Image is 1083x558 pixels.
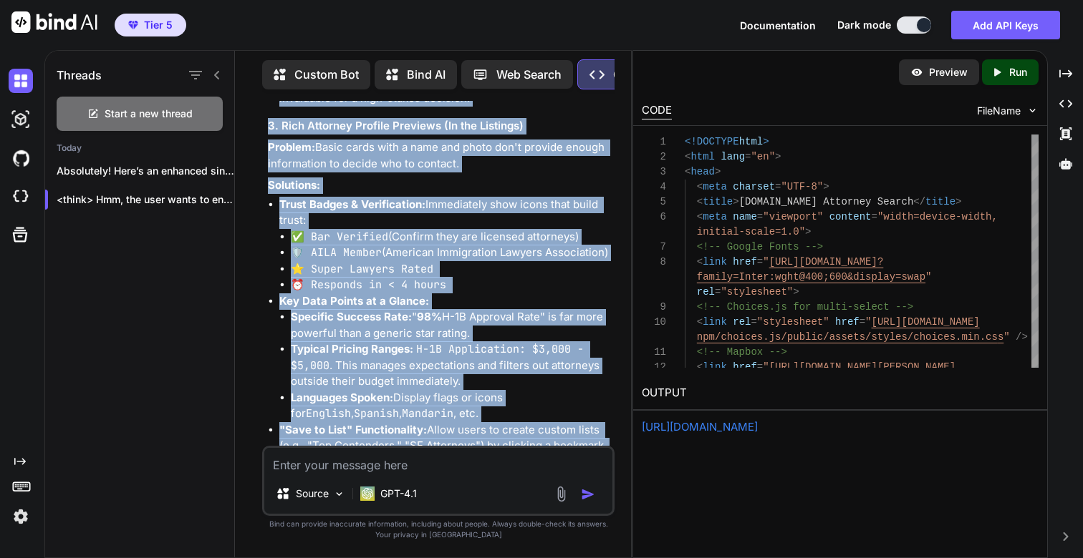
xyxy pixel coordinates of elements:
span: < [685,151,690,162]
img: GPT-4.1 [360,486,375,501]
span: < [685,166,690,177]
span: < [697,181,703,192]
span: > [715,166,721,177]
span: > [823,181,829,192]
h2: Today [45,142,234,154]
span: "viewport" [763,211,823,222]
h3: 3. Rich Attorney Profile Previews (In the Listings) [268,118,612,134]
button: Documentation [740,18,816,33]
img: preview [910,66,923,79]
p: GPT-4.1 [380,486,417,501]
p: Source [296,486,329,501]
span: charset [733,181,775,192]
p: Immediately show icons that build trust: [279,197,612,229]
li: Display flags or icons for , , , etc. [291,390,612,422]
span: "stylesheet" [757,316,829,328]
p: Run [1009,65,1027,79]
span: [URL][DOMAIN_NAME][PERSON_NAME]. [769,361,962,373]
span: " [865,316,871,328]
span: = [872,211,877,222]
img: settings [9,504,33,529]
div: CODE [642,102,672,119]
span: href [733,361,757,373]
span: > [805,226,811,238]
span: [URL][DOMAIN_NAME] [872,316,980,328]
a: [URL][DOMAIN_NAME] [642,420,758,434]
h1: Threads [57,67,102,84]
span: html [691,151,716,162]
div: 8 [642,255,666,270]
span: = [860,316,865,328]
p: <think> Hmm, the user wants to enhance t... [57,192,234,207]
p: Basic cards with a name and photo don't provide enough information to decide who to contact. [268,139,612,172]
img: darkChat [9,69,33,93]
p: Web Search [496,66,562,83]
span: s [998,331,1003,343]
span: Dark mode [837,18,891,32]
span: link [703,316,727,328]
code: Mandarin [402,406,453,421]
code: ✅ Bar Verified [291,230,388,244]
strong: Solutions: [268,178,320,192]
code: ⭐ Super Lawyers Rated [291,262,433,276]
span: <!-- Google Fonts --> [697,241,823,253]
span: Tier 5 [144,18,173,32]
span: = [757,256,763,268]
span: npm/choices.js/public/assets/styles/choices.min.cs [697,331,998,343]
p: Preview [929,65,968,79]
img: icon [581,487,595,501]
p: Custom Bot [294,66,359,83]
span: </ [914,196,926,207]
span: " [763,256,769,268]
img: cloudideIcon [9,185,33,209]
span: "width=device-width, [877,211,998,222]
p: Bind AI [407,66,446,83]
span: /> [1016,331,1028,343]
span: < [697,256,703,268]
span: content [829,211,872,222]
span: FileName [977,104,1021,118]
span: > [733,196,738,207]
span: " [925,271,931,283]
img: premium [128,21,138,29]
span: > [956,196,961,207]
span: < [697,211,703,222]
li: . This manages expectations and filters out attorneys outside their budget immediately. [291,341,612,390]
span: meta [703,181,727,192]
span: "UTF-8" [781,181,824,192]
strong: Typical Pricing Ranges: [291,342,413,356]
span: = [715,286,721,298]
span: Documentation [740,19,816,31]
strong: "Save to List" Functionality: [279,423,427,436]
span: link [703,256,727,268]
span: > [763,136,769,147]
strong: Problem: [268,140,315,154]
div: 12 [642,360,666,375]
span: html [739,136,764,147]
img: Bind AI [11,11,97,33]
span: initial-scale=1.0" [697,226,805,238]
span: = [757,361,763,373]
span: "en" [751,151,776,162]
p: Bind can provide inaccurate information, including about people. Always double-check its answers.... [262,519,615,540]
span: <!-- Mapbox --> [697,346,787,358]
span: "stylesheet" [721,286,794,298]
strong: Specific Success Rate: [291,310,412,323]
div: 5 [642,195,666,210]
div: 4 [642,180,666,195]
span: > [793,286,799,298]
span: name [733,211,757,222]
li: " H-1B Approval Rate" is far more powerful than a generic star rating. [291,309,612,341]
div: 2 [642,150,666,165]
div: 11 [642,345,666,360]
span: > [775,151,781,162]
span: " [763,361,769,373]
div: 6 [642,210,666,225]
img: githubDark [9,146,33,170]
img: chevron down [1026,104,1039,117]
span: href [835,316,860,328]
div: 10 [642,315,666,330]
span: < [697,196,703,207]
code: Spanish [354,406,399,421]
strong: 98% [417,310,442,323]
